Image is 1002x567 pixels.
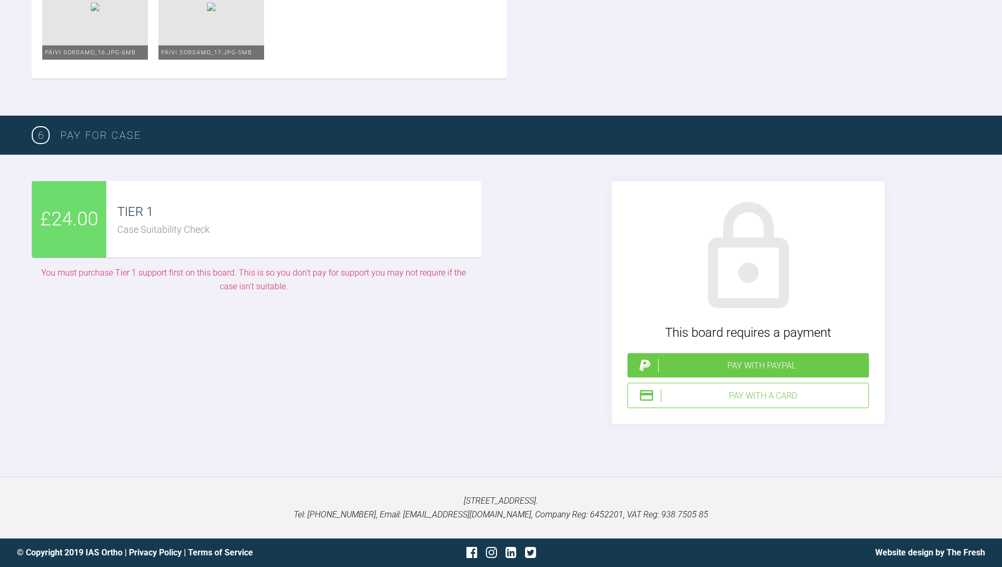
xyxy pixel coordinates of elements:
a: Privacy Policy [129,547,182,557]
div: Pay with a Card [661,389,864,403]
span: 6 [32,126,50,144]
div: Pay with PayPal [658,359,865,373]
img: 77abd8f0-60e1-4d5e-a2e7-b305b2e4eba3 [91,3,99,11]
div: Case Suitability Check [117,222,481,238]
div: This board requires a payment [628,323,869,343]
a: Website design by The Fresh [875,547,985,557]
span: £24.00 [40,204,98,235]
h3: PAY FOR CASE [60,127,970,144]
span: Päivi Sorsamo_16.jpg - 6MB [45,49,136,56]
a: Terms of Service [188,547,253,557]
p: [STREET_ADDRESS]. Tel: [PHONE_NUMBER], Email: [EMAIL_ADDRESS][DOMAIN_NAME], Company Reg: 6452201,... [17,494,985,521]
span: Päivi Sorsamo_17.jpg - 5MB [161,49,252,56]
img: b8432045-b00b-46f3-b45e-d86bd61c35be [207,3,216,11]
div: © Copyright 2019 IAS Ortho | | [17,546,340,560]
img: lock.6dc949b6.svg [688,197,809,318]
div: TIER 1 [117,202,481,222]
img: paypal.a7a4ce45.svg [637,357,653,373]
div: You must purchase Tier 1 support first on this board. This is so you don't pay for support you ma... [32,266,476,293]
img: stripeIcon.ae7d7783.svg [639,388,654,403]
